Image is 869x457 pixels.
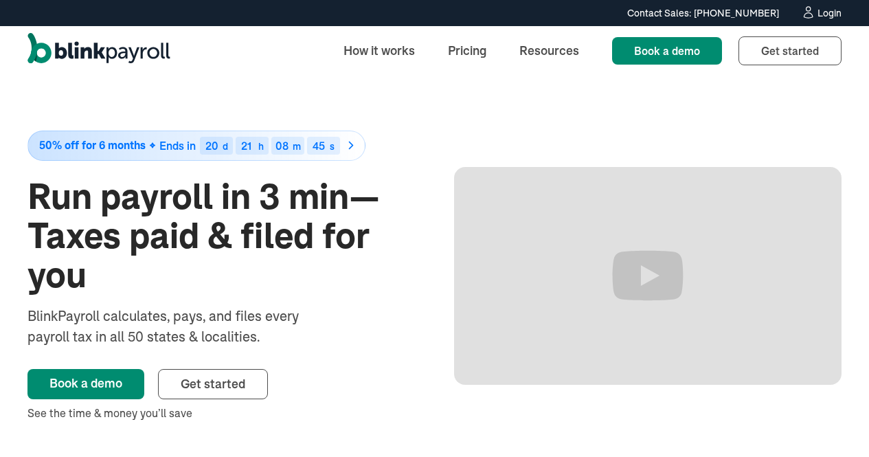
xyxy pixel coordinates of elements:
[627,6,779,21] div: Contact Sales: [PHONE_NUMBER]
[27,33,170,69] a: home
[39,140,146,151] span: 50% off for 6 months
[223,142,228,151] div: d
[508,36,590,65] a: Resources
[738,36,842,65] a: Get started
[801,5,842,21] a: Login
[293,142,301,151] div: m
[27,131,416,161] a: 50% off for 6 monthsEnds in20d21h08m45s
[612,37,722,65] a: Book a demo
[241,139,251,153] span: 21
[330,142,335,151] div: s
[158,369,268,399] a: Get started
[27,306,335,347] div: BlinkPayroll calculates, pays, and files every payroll tax in all 50 states & localities.
[800,391,869,457] iframe: Chat Widget
[817,8,842,18] div: Login
[437,36,497,65] a: Pricing
[258,142,264,151] div: h
[275,139,289,153] span: 08
[27,177,416,296] h1: Run payroll in 3 min—Taxes paid & filed for you
[205,139,218,153] span: 20
[27,405,416,421] div: See the time & money you’ll save
[181,376,245,392] span: Get started
[27,369,144,399] a: Book a demo
[313,139,325,153] span: 45
[454,167,842,385] iframe: Run Payroll in 3 min with BlinkPayroll
[332,36,426,65] a: How it works
[159,139,196,153] span: Ends in
[761,44,819,58] span: Get started
[634,44,700,58] span: Book a demo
